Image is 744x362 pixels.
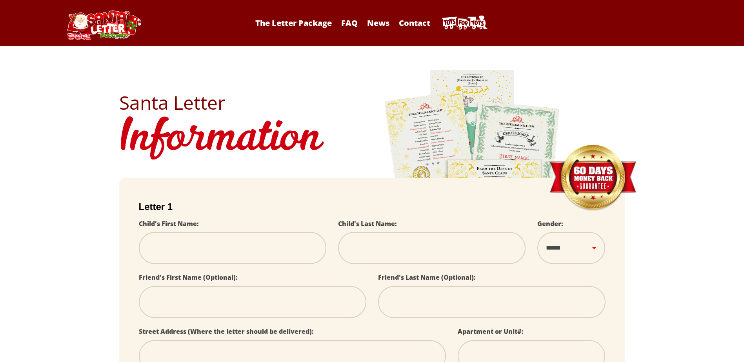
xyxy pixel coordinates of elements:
label: Gender: [537,219,563,228]
h2: Letter 1 [139,201,606,212]
img: Santa Letter Logo [64,10,143,40]
a: News [363,18,393,28]
a: Contact [395,18,434,28]
label: Street Address (Where the letter should be delivered): [139,327,314,336]
label: Friend's First Name (Optional): [139,273,238,282]
label: Child's Last Name: [338,219,397,228]
iframe: Opens a widget where you can find more information [694,338,736,358]
h2: Santa Letter [119,93,625,112]
label: Friend's Last Name (Optional): [378,273,476,282]
label: Apartment or Unit#: [458,327,524,336]
img: Money Back Guarantee [549,145,637,212]
h1: Information [119,112,625,166]
a: FAQ [337,18,362,28]
a: The Letter Package [251,18,336,28]
label: Child's First Name: [139,219,199,228]
img: letters.png [384,69,560,288]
